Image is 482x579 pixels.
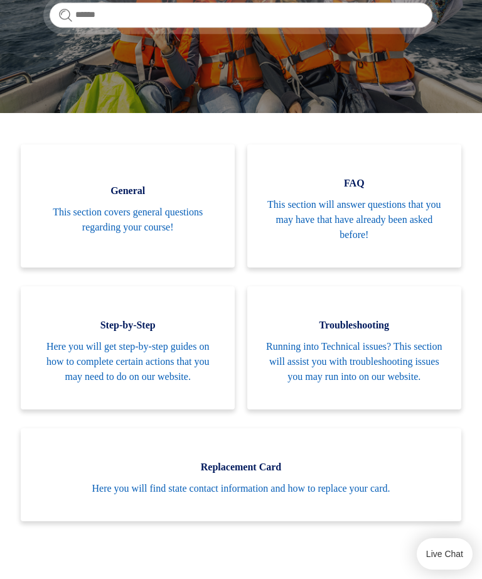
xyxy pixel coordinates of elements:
[21,428,461,521] a: Replacement Card Here you will find state contact information and how to replace your card.
[266,339,442,384] span: Running into Technical issues? This section will assist you with troubleshooting issues you may r...
[40,205,216,235] span: This section covers general questions regarding your course!
[417,538,473,570] button: Live Chat
[21,144,235,268] a: General This section covers general questions regarding your course!
[247,286,461,409] a: Troubleshooting Running into Technical issues? This section will assist you with troubleshooting ...
[40,318,216,333] span: Step-by-Step
[40,460,442,475] span: Replacement Card
[266,318,442,333] span: Troubleshooting
[50,3,432,28] input: Search
[40,339,216,384] span: Here you will get step-by-step guides on how to complete certain actions that you may need to do ...
[21,286,235,409] a: Step-by-Step Here you will get step-by-step guides on how to complete certain actions that you ma...
[40,481,442,496] span: Here you will find state contact information and how to replace your card.
[247,144,461,268] a: FAQ This section will answer questions that you may have that have already been asked before!
[266,176,442,191] span: FAQ
[266,197,442,242] span: This section will answer questions that you may have that have already been asked before!
[40,183,216,198] span: General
